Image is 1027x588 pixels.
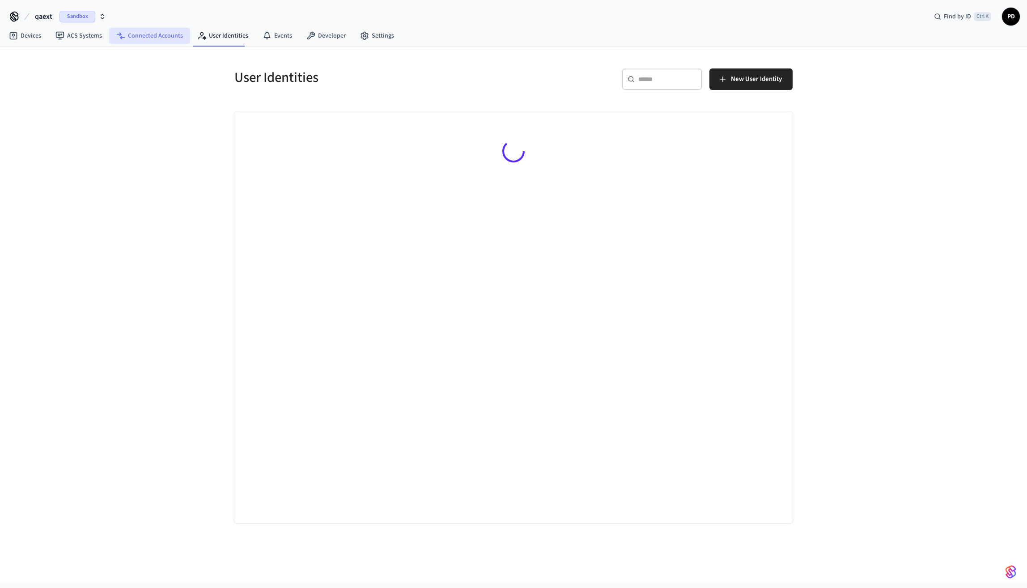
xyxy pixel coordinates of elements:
a: User Identities [190,28,255,44]
span: New User Identity [731,73,782,85]
a: Settings [353,28,401,44]
button: New User Identity [709,68,793,90]
h5: User Identities [234,68,508,87]
span: Ctrl K [974,12,991,21]
span: PD [1003,9,1019,25]
span: Sandbox [59,11,95,22]
a: Devices [2,28,48,44]
img: SeamLogoGradient.69752ec5.svg [1006,565,1016,579]
a: Events [255,28,299,44]
button: PD [1002,8,1020,26]
div: Find by IDCtrl K [927,9,998,25]
a: Connected Accounts [109,28,190,44]
a: ACS Systems [48,28,109,44]
a: Developer [299,28,353,44]
span: Find by ID [944,12,971,21]
span: qaext [35,11,52,22]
